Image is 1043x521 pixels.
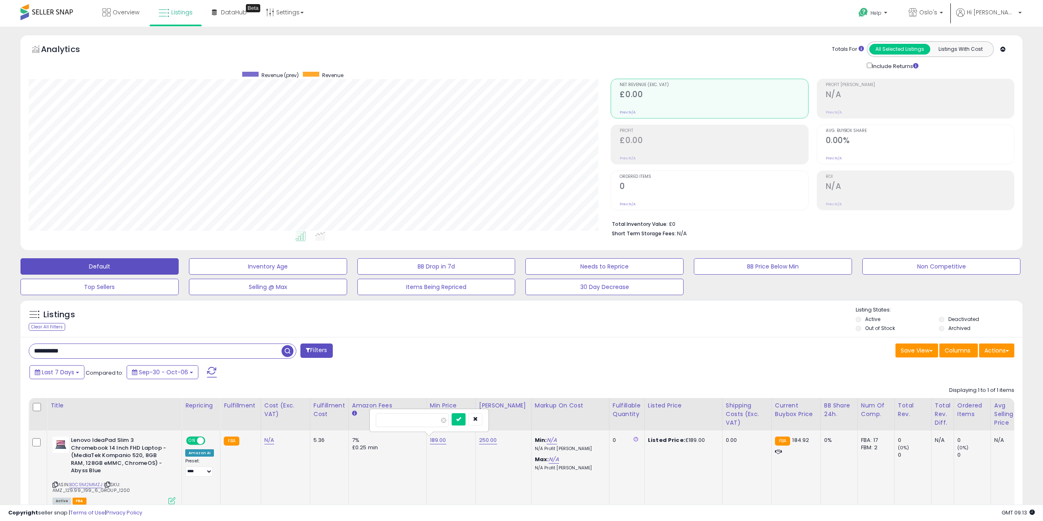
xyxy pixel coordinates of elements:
a: N/A [547,436,557,444]
h2: N/A [826,90,1014,101]
button: Actions [979,344,1014,357]
button: Needs to Reprice [525,258,684,275]
a: B0C9M2MMZJ [69,481,102,488]
label: Deactivated [948,316,979,323]
a: N/A [549,455,559,464]
a: Privacy Policy [106,509,142,516]
b: Total Inventory Value: [612,221,668,228]
h2: £0.00 [620,90,808,101]
div: Total Rev. [898,401,928,419]
a: Hi [PERSON_NAME] [956,8,1022,27]
button: All Selected Listings [869,44,930,55]
button: Inventory Age [189,258,347,275]
span: DataHub [221,8,247,16]
span: ON [187,437,197,444]
button: BB Drop in 7d [357,258,516,275]
div: 0.00 [726,437,765,444]
small: Prev: N/A [620,156,636,161]
span: Revenue (prev) [261,72,299,79]
h2: 0.00% [826,136,1014,147]
button: Last 7 Days [30,365,84,379]
b: Lenovo IdeaPad Slim 3 Chromebook 14 Inch FHD Laptop - (MediaTek Kompanio 520, 8GB RAM, 128GB eMMC... [71,437,170,477]
button: Selling @ Max [189,279,347,295]
small: Amazon Fees. [352,410,357,417]
h2: N/A [826,182,1014,193]
button: Save View [895,344,938,357]
small: Prev: N/A [826,110,842,115]
a: 250.00 [479,436,497,444]
span: Revenue [322,72,343,79]
label: Out of Stock [865,325,895,332]
div: Clear All Filters [29,323,65,331]
small: (0%) [957,444,969,451]
div: Include Returns [861,61,928,71]
span: Profit [620,129,808,133]
div: N/A [935,437,948,444]
span: Net Revenue (Exc. VAT) [620,83,808,87]
div: Displaying 1 to 1 of 1 items [949,387,1014,394]
span: Last 7 Days [42,368,74,376]
div: Preset: [185,458,214,477]
span: Sep-30 - Oct-06 [139,368,188,376]
div: Title [50,401,178,410]
a: N/A [264,436,274,444]
p: Listing States: [856,306,1023,314]
small: Prev: N/A [620,202,636,207]
div: Total Rev. Diff. [935,401,950,427]
b: Min: [535,436,547,444]
div: Fulfillable Quantity [613,401,641,419]
b: Max: [535,455,549,463]
i: Get Help [858,7,868,18]
div: Current Buybox Price [775,401,817,419]
span: Hi [PERSON_NAME] [967,8,1016,16]
div: 0 [613,437,638,444]
button: BB Price Below Min [694,258,852,275]
a: Help [852,1,895,27]
h2: 0 [620,182,808,193]
span: Help [870,9,882,16]
div: 0 [957,451,991,459]
span: 184.92 [792,436,809,444]
span: OFF [204,437,217,444]
button: Filters [300,344,332,358]
button: Listings With Cost [930,44,991,55]
span: Listings [171,8,193,16]
button: Default [20,258,179,275]
div: £189.00 [648,437,716,444]
div: 0 [957,437,991,444]
label: Active [865,316,880,323]
span: Avg. Buybox Share [826,129,1014,133]
h2: £0.00 [620,136,808,147]
div: Fulfillment Cost [314,401,345,419]
b: Short Term Storage Fees: [612,230,676,237]
span: Profit [PERSON_NAME] [826,83,1014,87]
div: Num of Comp. [861,401,891,419]
button: Non Competitive [862,258,1020,275]
a: Terms of Use [70,509,105,516]
span: Oslo's [919,8,937,16]
span: ROI [826,175,1014,179]
small: FBA [224,437,239,446]
div: FBM: 2 [861,444,888,451]
div: 0 [898,437,931,444]
span: | SKU: AMZ_129.99_199_6_GROUP_1200 [52,481,130,494]
li: £0 [612,218,1008,228]
div: Ordered Items [957,401,987,419]
small: Prev: N/A [826,202,842,207]
strong: Copyright [8,509,38,516]
button: 30 Day Decrease [525,279,684,295]
img: 31m6qRulK-L._SL40_.jpg [52,437,69,453]
div: Tooltip anchor [246,4,260,12]
div: Repricing [185,401,217,410]
div: 0 [898,451,931,459]
a: 189.00 [430,436,446,444]
button: Sep-30 - Oct-06 [127,365,198,379]
span: 2025-10-14 09:13 GMT [1002,509,1035,516]
div: Min Price [430,401,472,410]
div: Avg Selling Price [994,401,1024,427]
p: N/A Profit [PERSON_NAME] [535,465,603,471]
span: Ordered Items [620,175,808,179]
div: N/A [994,437,1021,444]
small: (0%) [898,444,909,451]
div: Markup on Cost [535,401,606,410]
